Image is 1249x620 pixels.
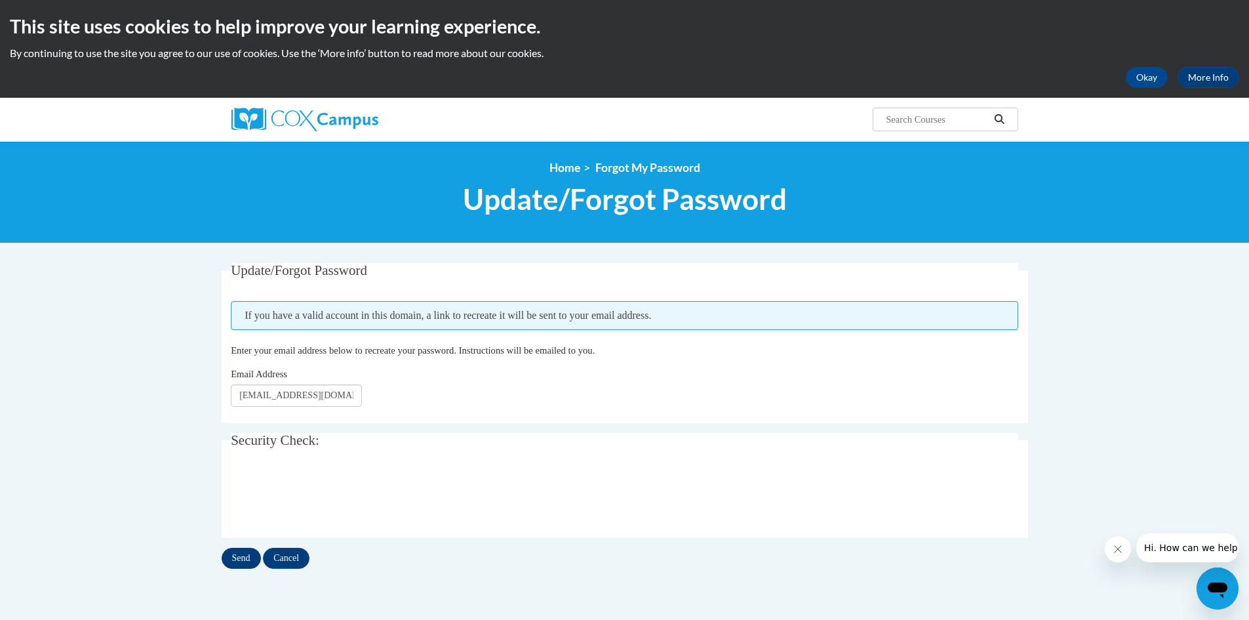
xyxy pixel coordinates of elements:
span: Security Check: [231,432,319,448]
h2: This site uses cookies to help improve your learning experience. [10,13,1239,39]
iframe: Message from company [1136,533,1239,562]
input: Email [231,384,362,407]
img: Cox Campus [231,108,378,131]
a: Cox Campus [231,108,481,131]
iframe: Button to launch messaging window [1197,568,1239,610]
input: Search Courses [884,112,989,127]
span: Enter your email address below to recreate your password. Instructions will be emailed to you. [231,345,595,356]
input: Cancel [263,548,309,569]
span: If you have a valid account in this domain, a link to recreate it will be sent to your email addr... [231,301,1018,330]
iframe: reCAPTCHA [231,470,430,522]
span: Email Address [231,369,287,379]
input: Send [222,548,261,569]
span: Forgot My Password [595,161,700,175]
span: Update/Forgot Password [231,262,367,278]
p: By continuing to use the site you agree to our use of cookies. Use the ‘More info’ button to read... [10,46,1239,60]
button: Search [989,112,1009,127]
a: More Info [1178,67,1239,88]
a: Home [549,161,580,175]
iframe: Close message [1105,536,1131,562]
span: Hi. How can we help? [8,9,106,20]
span: Update/Forgot Password [463,182,787,217]
button: Okay [1126,67,1168,88]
